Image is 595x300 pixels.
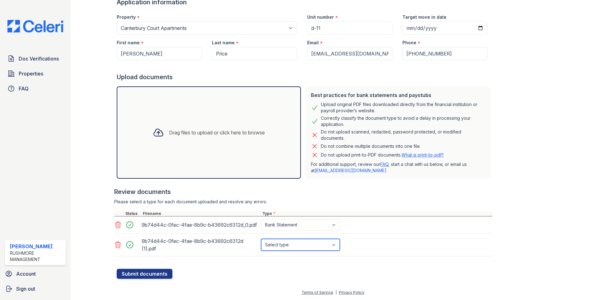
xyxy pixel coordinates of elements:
span: Doc Verifications [19,55,59,62]
div: Status [124,211,142,216]
a: Properties [5,67,66,80]
label: Email [307,40,319,46]
div: Correctly classify the document type to avoid a delay in processing your application. [321,115,485,128]
a: FAQ [380,162,388,167]
div: Drag files to upload or click here to browse [169,129,265,136]
div: Best practices for bank statements and paystubs [311,91,485,99]
div: Do not upload scanned, redacted, password protected, or modified documents. [321,129,485,141]
div: 9b74d44c-0fec-4fae-8b9c-b43692c6312d (1).pdf [142,236,259,254]
div: | [335,290,337,295]
label: Unit number [307,14,334,20]
p: For additional support, review our , start a chat with us below, or email us at [311,161,485,174]
a: Terms of Service [302,290,333,295]
a: Account [2,268,68,280]
label: Property [117,14,136,20]
span: Properties [19,70,43,77]
label: Phone [402,40,416,46]
div: Upload original PDF files downloaded directly from the financial institution or payroll provider’... [321,101,485,114]
span: Account [16,270,36,278]
button: Submit documents [117,269,172,279]
label: Last name [212,40,235,46]
a: FAQ [5,82,66,95]
div: [PERSON_NAME] [10,243,63,250]
div: 9b74d44c-0fec-4fae-8b9c-b43692c6312d_0.pdf [142,220,259,230]
p: Do not upload print-to-PDF documents. [321,152,444,158]
a: What is print-to-pdf? [401,152,444,157]
img: CE_Logo_Blue-a8612792a0a2168367f1c8372b55b34899dd931a85d93a1a3d3e32e68fde9ad4.png [2,20,68,32]
label: Target move in date [402,14,447,20]
div: Rushmore Management [10,250,63,263]
span: Sign out [16,285,35,293]
a: [EMAIL_ADDRESS][DOMAIN_NAME] [315,168,387,173]
div: Type [261,211,493,216]
span: FAQ [19,85,29,92]
div: Please select a type for each document uploaded and resolve any errors. [114,199,493,205]
div: Upload documents [117,73,493,81]
label: First name [117,40,140,46]
div: Filename [142,211,261,216]
div: Do not combine multiple documents into one file. [321,143,421,150]
a: Privacy Policy [339,290,364,295]
a: Sign out [2,283,68,295]
a: Doc Verifications [5,52,66,65]
div: Review documents [114,187,493,196]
